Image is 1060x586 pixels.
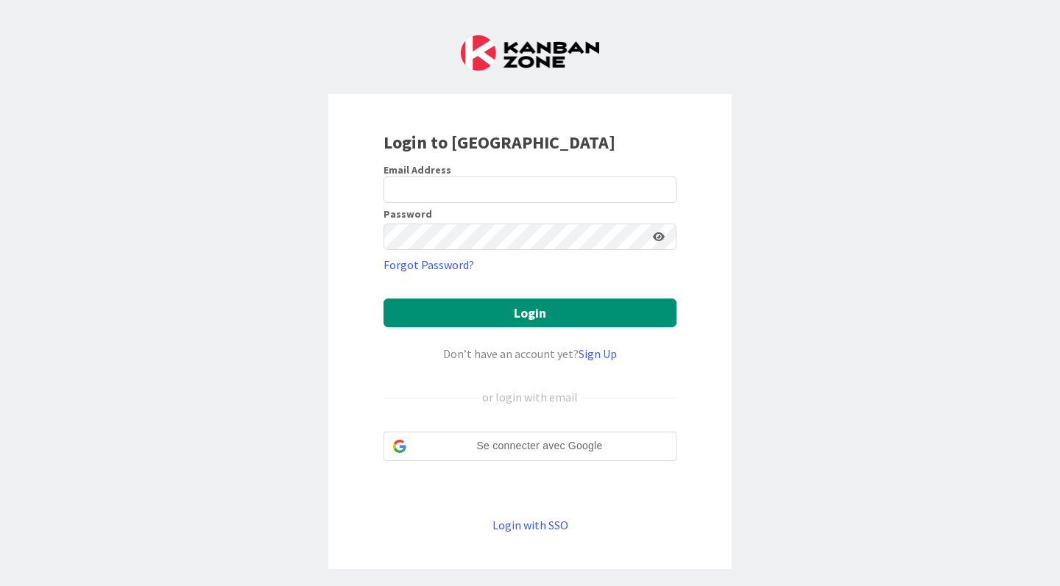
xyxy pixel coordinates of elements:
[492,518,568,532] a: Login with SSO
[384,209,432,219] label: Password
[384,163,451,176] label: Email Address
[384,432,676,461] div: Se connecter avec Google
[384,345,676,362] div: Don’t have an account yet?
[478,388,582,406] div: or login with email
[384,256,474,274] a: Forgot Password?
[384,131,615,154] b: Login to [GEOGRAPHIC_DATA]
[579,346,617,361] a: Sign Up
[376,460,684,492] iframe: Bouton "Se connecter avec Google"
[412,438,667,454] span: Se connecter avec Google
[461,35,599,71] img: Kanban Zone
[384,299,676,327] button: Login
